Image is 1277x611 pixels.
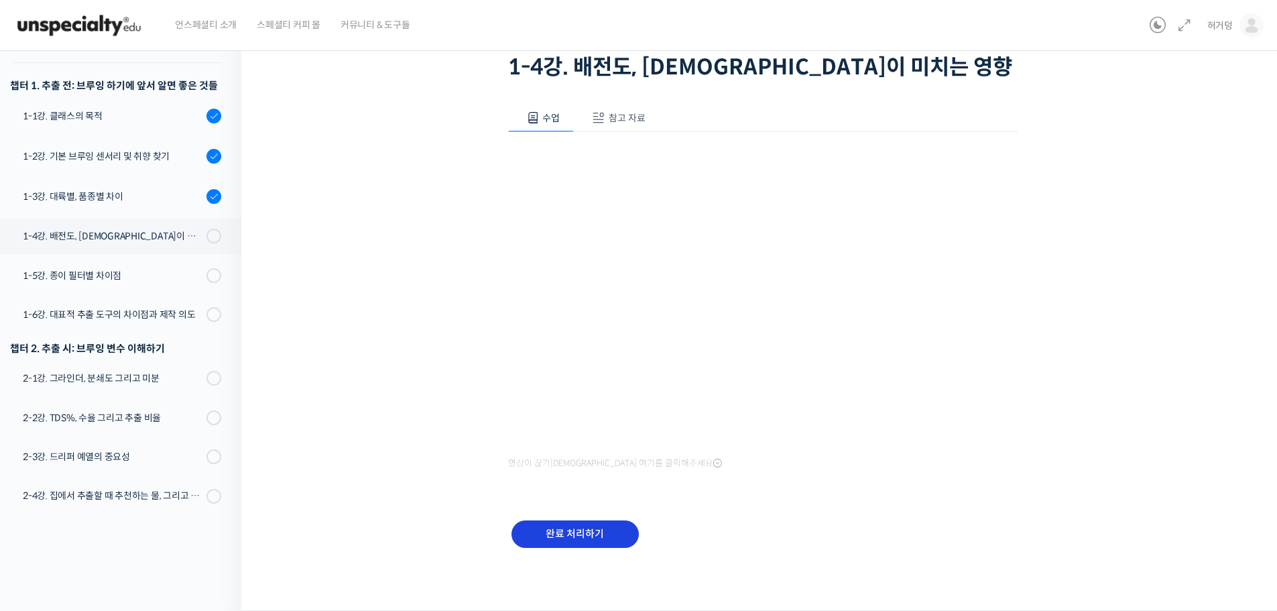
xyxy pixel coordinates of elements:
h1: 1-4강. 배전도, [DEMOGRAPHIC_DATA]이 미치는 영향 [508,54,1018,80]
div: 2-2강. TDS%, 수율 그리고 추출 비율 [23,410,202,425]
div: 2-4강. 집에서 추출할 때 추천하는 물, 그리고 이유 [23,488,202,503]
div: 챕터 2. 추출 시: 브루잉 변수 이해하기 [10,339,221,357]
div: 2-1강. 그라인더, 분쇄도 그리고 미분 [23,371,202,386]
div: 2-3강. 드리퍼 예열의 중요성 [23,449,202,464]
a: 대화 [88,425,173,459]
span: 수업 [542,112,560,124]
div: 1-2강. 기본 브루잉 센서리 및 취향 찾기 [23,149,202,164]
div: 1-1강. 클래스의 목적 [23,109,202,123]
input: 완료 처리하기 [511,520,639,548]
div: 1-3강. 대륙별, 품종별 차이 [23,189,202,204]
h3: 챕터 1. 추출 전: 브루잉 하기에 앞서 알면 좋은 것들 [10,76,221,95]
div: 1-5강. 종이 필터별 차이점 [23,268,202,283]
span: 홈 [42,445,50,456]
span: 허거덩 [1207,19,1233,32]
span: 설정 [207,445,223,456]
a: 설정 [173,425,257,459]
span: 참고 자료 [609,112,646,124]
span: 대화 [123,446,139,457]
div: 1-6강. 대표적 추출 도구의 차이점과 제작 의도 [23,307,202,322]
span: 영상이 끊기[DEMOGRAPHIC_DATA] 여기를 클릭해주세요 [508,458,722,469]
div: 1-4강. 배전도, [DEMOGRAPHIC_DATA]이 미치는 영향 [23,229,202,243]
a: 홈 [4,425,88,459]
